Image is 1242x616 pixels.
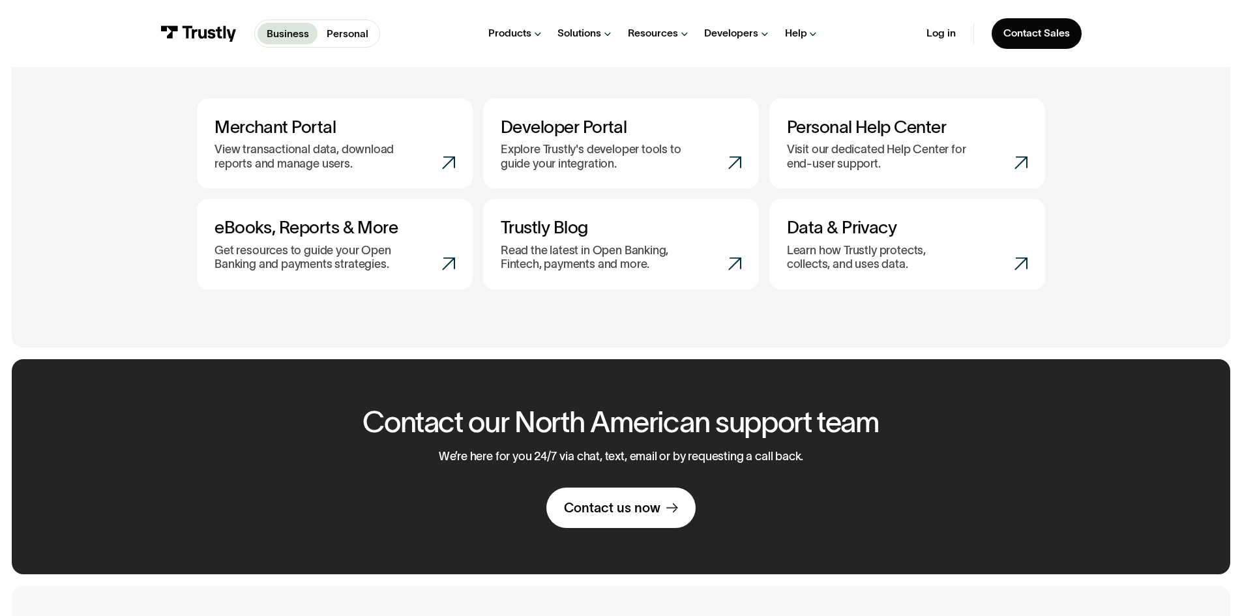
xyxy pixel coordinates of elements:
p: Read the latest in Open Banking, Fintech, payments and more. [501,244,694,272]
p: Learn how Trustly protects, collects, and uses data. [787,244,959,272]
p: Business [267,26,309,42]
div: Contact us now [564,499,660,516]
p: Explore Trustly's developer tools to guide your integration. [501,143,694,171]
a: Contact us now [546,488,696,528]
p: Visit our dedicated Help Center for end-user support. [787,143,981,171]
h3: Merchant Portal [214,116,455,137]
div: Developers [704,27,758,40]
div: Contact Sales [1003,27,1070,40]
h3: eBooks, Reports & More [214,216,455,237]
a: Personal Help CenterVisit our dedicated Help Center for end-user support. [769,98,1045,188]
a: Business [258,23,318,44]
a: eBooks, Reports & MoreGet resources to guide your Open Banking and payments strategies. [197,199,473,289]
a: Data & PrivacyLearn how Trustly protects, collects, and uses data. [769,199,1045,289]
a: Contact Sales [992,18,1082,49]
h2: Contact our North American support team [362,406,880,438]
div: Products [488,27,531,40]
div: Help [785,27,807,40]
img: Trustly Logo [160,25,237,42]
div: Solutions [557,27,601,40]
h3: Developer Portal [501,116,741,137]
a: Trustly BlogRead the latest in Open Banking, Fintech, payments and more. [483,199,759,289]
h3: Trustly Blog [501,216,741,237]
p: Get resources to guide your Open Banking and payments strategies. [214,244,408,272]
h3: Data & Privacy [787,216,1028,237]
div: Resources [628,27,678,40]
a: Log in [926,27,956,40]
p: We’re here for you 24/7 via chat, text, email or by requesting a call back. [439,450,804,464]
a: Developer PortalExplore Trustly's developer tools to guide your integration. [483,98,759,188]
p: View transactional data, download reports and manage users. [214,143,408,171]
a: Personal [318,23,377,44]
a: Merchant PortalView transactional data, download reports and manage users. [197,98,473,188]
h3: Personal Help Center [787,116,1028,137]
p: Personal [327,26,368,42]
